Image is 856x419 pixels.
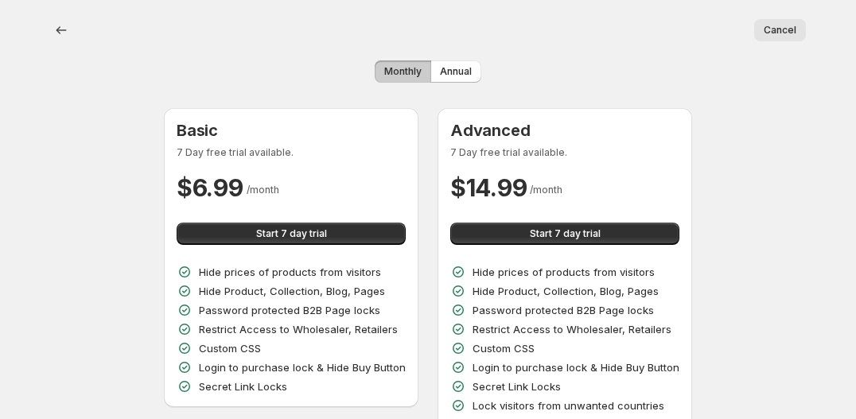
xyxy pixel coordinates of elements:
p: Restrict Access to Wholesaler, Retailers [199,321,398,337]
h3: Basic [177,121,406,140]
h3: Advanced [450,121,679,140]
p: Custom CSS [199,340,261,356]
span: Cancel [764,24,796,37]
span: / month [530,184,562,196]
h2: $ 14.99 [450,172,527,204]
p: Password protected B2B Page locks [199,302,380,318]
button: Start 7 day trial [177,223,406,245]
p: Restrict Access to Wholesaler, Retailers [473,321,671,337]
p: Hide prices of products from visitors [473,264,655,280]
p: Secret Link Locks [199,378,287,394]
p: Login to purchase lock & Hide Buy Button [473,359,679,375]
span: Monthly [384,65,422,78]
p: Custom CSS [473,340,535,356]
p: 7 Day free trial available. [177,146,406,159]
button: Start 7 day trial [450,223,679,245]
button: back [50,19,72,41]
p: Secret Link Locks [473,378,561,394]
button: Cancel [754,19,806,41]
p: Password protected B2B Page locks [473,302,654,318]
p: 7 Day free trial available. [450,146,679,159]
p: Hide prices of products from visitors [199,264,381,280]
p: Hide Product, Collection, Blog, Pages [473,283,659,299]
p: Lock visitors from unwanted countries [473,398,664,413]
button: Annual [430,60,481,83]
h2: $ 6.99 [177,172,243,204]
span: / month [247,184,279,196]
button: Monthly [375,60,431,83]
p: Login to purchase lock & Hide Buy Button [199,359,406,375]
span: Start 7 day trial [256,227,327,240]
p: Hide Product, Collection, Blog, Pages [199,283,385,299]
span: Start 7 day trial [530,227,601,240]
span: Annual [440,65,472,78]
